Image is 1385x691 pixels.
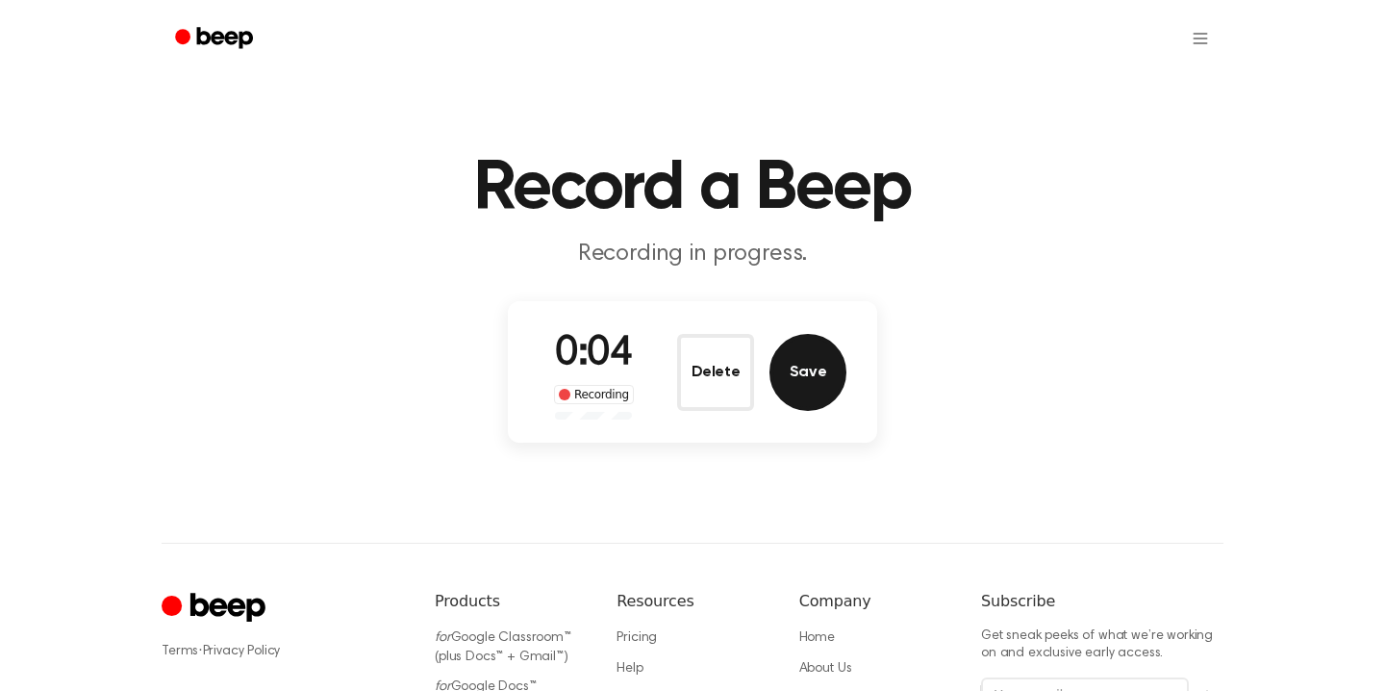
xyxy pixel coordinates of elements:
[769,334,846,411] button: Save Audio Record
[799,662,852,676] a: About Us
[1177,15,1223,62] button: Open menu
[554,385,634,404] div: Recording
[981,628,1223,662] p: Get sneak peeks of what we’re working on and exclusive early access.
[677,334,754,411] button: Delete Audio Record
[981,590,1223,613] h6: Subscribe
[617,590,768,613] h6: Resources
[799,631,835,645] a: Home
[200,154,1185,223] h1: Record a Beep
[203,645,281,658] a: Privacy Policy
[555,334,632,374] span: 0:04
[435,631,451,645] i: for
[162,645,198,658] a: Terms
[617,662,642,676] a: Help
[617,631,657,645] a: Pricing
[162,590,270,627] a: Cruip
[162,642,404,661] div: ·
[162,20,270,58] a: Beep
[799,590,950,613] h6: Company
[323,239,1062,270] p: Recording in progress.
[435,631,571,664] a: forGoogle Classroom™ (plus Docs™ + Gmail™)
[435,590,586,613] h6: Products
